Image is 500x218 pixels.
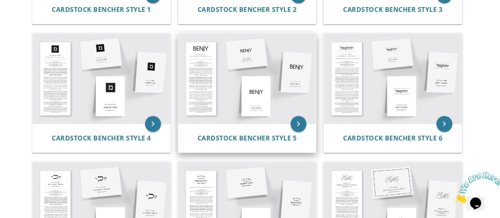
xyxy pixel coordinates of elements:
[343,135,442,142] a: Cardstock Bencher Style 6
[324,33,462,124] img: Cardstock Bencher Style 6
[291,116,306,132] a: keyboard_arrow_right
[343,5,442,14] span: Cardstock Bencher Style 3
[198,135,297,142] a: Cardstock Bencher Style 5
[343,6,442,13] a: Cardstock Bencher Style 3
[32,33,170,124] img: Cardstock Bencher Style 4
[52,135,151,142] a: Cardstock Bencher Style 4
[145,116,161,132] a: keyboard_arrow_right
[178,33,316,124] img: Cardstock Bencher Style 5
[52,5,151,14] span: Cardstock Bencher Style 1
[52,6,151,13] a: Cardstock Bencher Style 1
[198,6,297,13] a: Cardstock Bencher Style 2
[451,169,500,206] iframe: chat widget
[3,3,52,34] img: Chat attention grabber
[198,5,297,14] span: Cardstock Bencher Style 2
[436,116,452,132] a: keyboard_arrow_right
